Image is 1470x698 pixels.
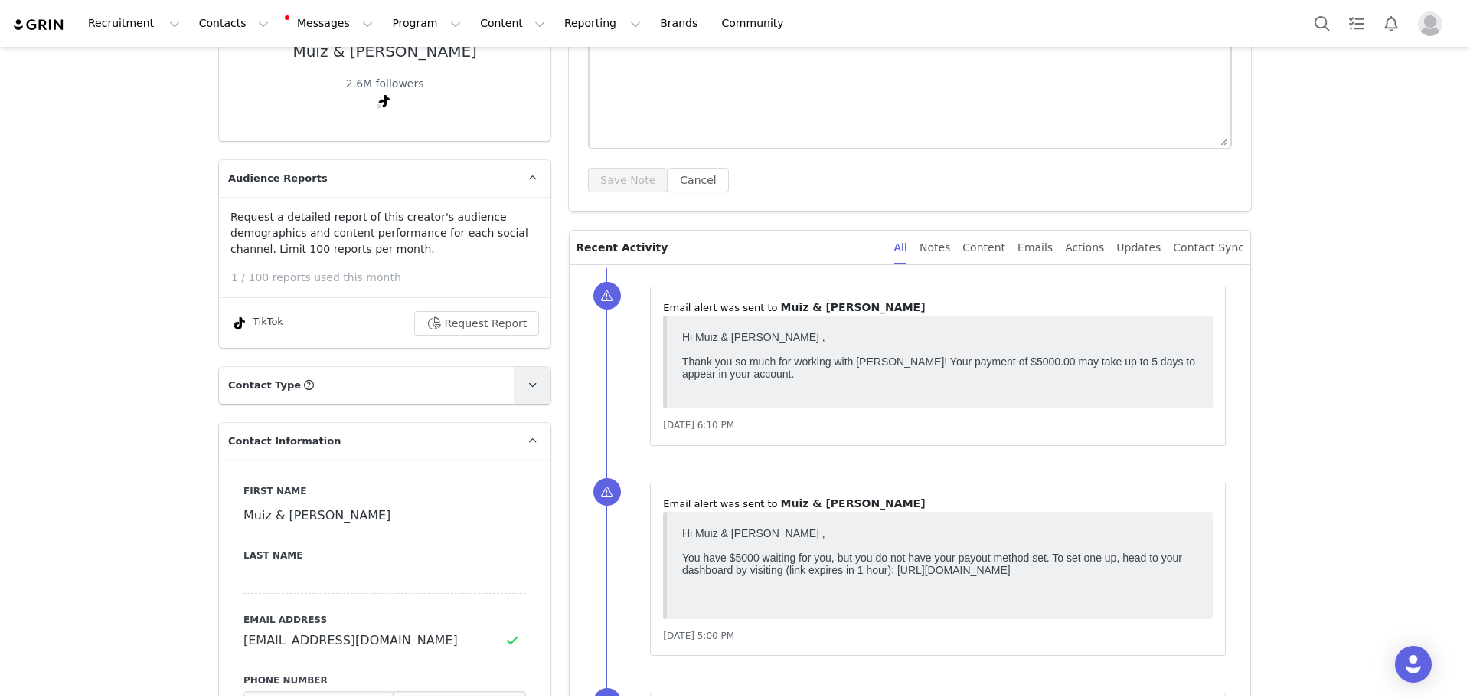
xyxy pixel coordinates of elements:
body: Hi Muiz & [PERSON_NAME] , You have $5000 waiting for you, but you do not have your payout method ... [6,6,521,83]
button: Contacts [190,6,278,41]
button: Content [471,6,554,41]
div: Content [962,231,1005,265]
p: Recent Activity [576,231,881,264]
div: All [894,231,907,265]
span: Contact Information [228,434,341,449]
input: Email Address [243,627,526,654]
a: Community [713,6,800,41]
button: Recruitment [79,6,189,41]
p: ⁨Email⁩ alert was sent to ⁨ ⁩ [663,300,1213,316]
div: Emails [1018,231,1053,265]
button: Request Report [414,311,540,336]
a: Tasks [1340,6,1374,41]
label: Phone Number [243,673,526,687]
img: placeholder-profile.jpg [1418,11,1442,36]
img: grin logo [12,18,66,32]
span: Contact Type [228,378,301,393]
div: 2.6M followers [346,76,424,92]
p: Request a detailed report of this creator's audience demographics and content performance for eac... [230,209,539,257]
span: Audience Reports [228,171,328,186]
label: Last Name [243,549,526,562]
span: [DATE] 6:10 PM [663,420,734,431]
body: Hi Muiz & [PERSON_NAME] , Thank you so much for working with [PERSON_NAME]! Your payment of $5000... [6,6,521,68]
label: First Name [243,484,526,498]
button: Program [383,6,470,41]
label: Email Address [243,613,526,627]
div: Muiz & [PERSON_NAME] [292,43,476,61]
a: Brands [651,6,711,41]
div: Updates [1116,231,1161,265]
p: ⁨Email⁩ alert was sent to ⁨ ⁩ [663,496,1213,512]
div: Actions [1065,231,1104,265]
button: Profile [1409,11,1458,36]
span: Muiz & [PERSON_NAME] [781,497,926,510]
div: Press the Up and Down arrow keys to resize the editor. [1214,129,1230,148]
div: TikTok [230,314,283,333]
button: Notifications [1374,6,1408,41]
span: [DATE] 5:00 PM [663,631,734,641]
button: Cancel [668,168,728,192]
span: Muiz & [PERSON_NAME] [781,301,926,313]
button: Reporting [555,6,650,41]
p: 1 / 100 reports used this month [231,270,550,286]
div: Open Intercom Messenger [1395,646,1432,683]
button: Search [1305,6,1339,41]
button: Save Note [588,168,668,192]
button: Messages [279,6,382,41]
div: Notes [920,231,950,265]
div: Contact Sync [1173,231,1244,265]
